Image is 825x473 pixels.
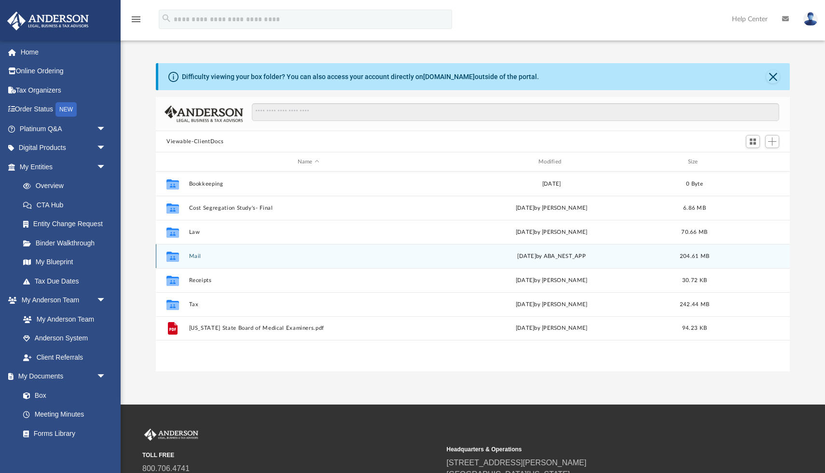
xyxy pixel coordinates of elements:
[189,229,428,235] button: Law
[686,181,703,187] span: 0 Byte
[189,277,428,284] button: Receipts
[142,429,200,441] img: Anderson Advisors Platinum Portal
[7,81,121,100] a: Tax Organizers
[14,253,116,272] a: My Blueprint
[681,230,707,235] span: 70.66 MB
[14,176,121,196] a: Overview
[14,233,121,253] a: Binder Walkthrough
[7,291,116,310] a: My Anderson Teamarrow_drop_down
[680,302,709,307] span: 242.44 MB
[447,445,744,454] small: Headquarters & Operations
[14,271,121,291] a: Tax Due Dates
[746,135,760,149] button: Switch to Grid View
[7,138,121,158] a: Digital Productsarrow_drop_down
[161,13,172,24] i: search
[96,291,116,311] span: arrow_drop_down
[432,252,671,261] div: [DATE] by ABA_NEST_APP
[142,451,440,459] small: TOLL FREE
[182,72,539,82] div: Difficulty viewing your box folder? You can also access your account directly on outside of the p...
[189,181,428,187] button: Bookkeeping
[7,42,121,62] a: Home
[675,158,714,166] div: Size
[14,348,116,367] a: Client Referrals
[14,310,111,329] a: My Anderson Team
[432,276,671,285] div: [DATE] by [PERSON_NAME]
[189,325,428,331] button: [US_STATE] State Board of Medical Examiners.pdf
[96,138,116,158] span: arrow_drop_down
[432,204,671,213] div: [DATE] by [PERSON_NAME]
[156,172,790,372] div: grid
[130,14,142,25] i: menu
[718,158,785,166] div: id
[7,62,121,81] a: Online Ordering
[55,102,77,117] div: NEW
[432,300,671,309] div: [DATE] by [PERSON_NAME]
[14,386,111,405] a: Box
[14,329,116,348] a: Anderson System
[189,253,428,259] button: Mail
[130,18,142,25] a: menu
[96,367,116,387] span: arrow_drop_down
[189,205,428,211] button: Cost Segregation Study's- Final
[14,195,121,215] a: CTA Hub
[766,70,780,83] button: Close
[14,424,111,443] a: Forms Library
[7,119,121,138] a: Platinum Q&Aarrow_drop_down
[252,103,779,122] input: Search files and folders
[680,254,709,259] span: 204.61 MB
[432,324,671,333] div: [DATE] by [PERSON_NAME]
[142,464,190,473] a: 800.706.4741
[423,73,475,81] a: [DOMAIN_NAME]
[682,278,707,283] span: 30.72 KB
[160,158,184,166] div: id
[682,325,707,331] span: 94.23 KB
[96,157,116,177] span: arrow_drop_down
[447,459,587,467] a: [STREET_ADDRESS][PERSON_NAME]
[189,301,428,308] button: Tax
[432,228,671,237] div: [DATE] by [PERSON_NAME]
[7,367,116,386] a: My Documentsarrow_drop_down
[189,158,428,166] div: Name
[765,135,780,149] button: Add
[4,12,92,30] img: Anderson Advisors Platinum Portal
[14,215,121,234] a: Entity Change Request
[432,180,671,189] div: [DATE]
[96,119,116,139] span: arrow_drop_down
[683,205,706,211] span: 6.86 MB
[7,100,121,120] a: Order StatusNEW
[14,405,116,424] a: Meeting Minutes
[803,12,818,26] img: User Pic
[7,157,121,176] a: My Entitiesarrow_drop_down
[432,158,671,166] div: Modified
[166,137,223,146] button: Viewable-ClientDocs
